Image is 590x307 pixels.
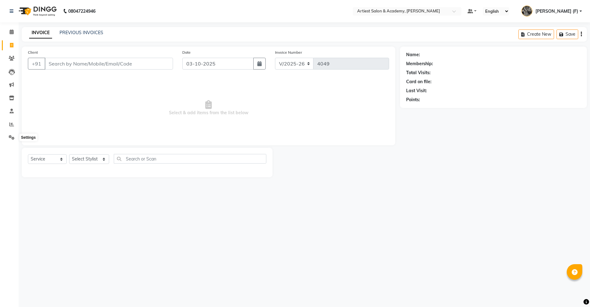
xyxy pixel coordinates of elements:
label: Client [28,50,38,55]
div: Last Visit: [406,88,427,94]
div: Membership: [406,61,433,67]
span: Select & add items from the list below [28,77,389,139]
button: Save [557,29,578,39]
label: Date [182,50,191,55]
input: Search or Scan [114,154,266,164]
iframe: chat widget [564,282,584,301]
a: PREVIOUS INVOICES [60,30,103,35]
button: Create New [518,29,554,39]
span: [PERSON_NAME] (F) [535,8,578,15]
div: Card on file: [406,79,432,85]
b: 08047224946 [68,2,95,20]
div: Settings [20,134,37,141]
div: Name: [406,52,420,58]
img: CHANCHAL (F) [521,6,532,16]
img: logo [16,2,58,20]
div: Points: [406,97,420,103]
input: Search by Name/Mobile/Email/Code [45,58,173,70]
a: INVOICE [29,27,52,38]
label: Invoice Number [275,50,302,55]
button: +91 [28,58,45,70]
div: Total Visits: [406,70,431,76]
